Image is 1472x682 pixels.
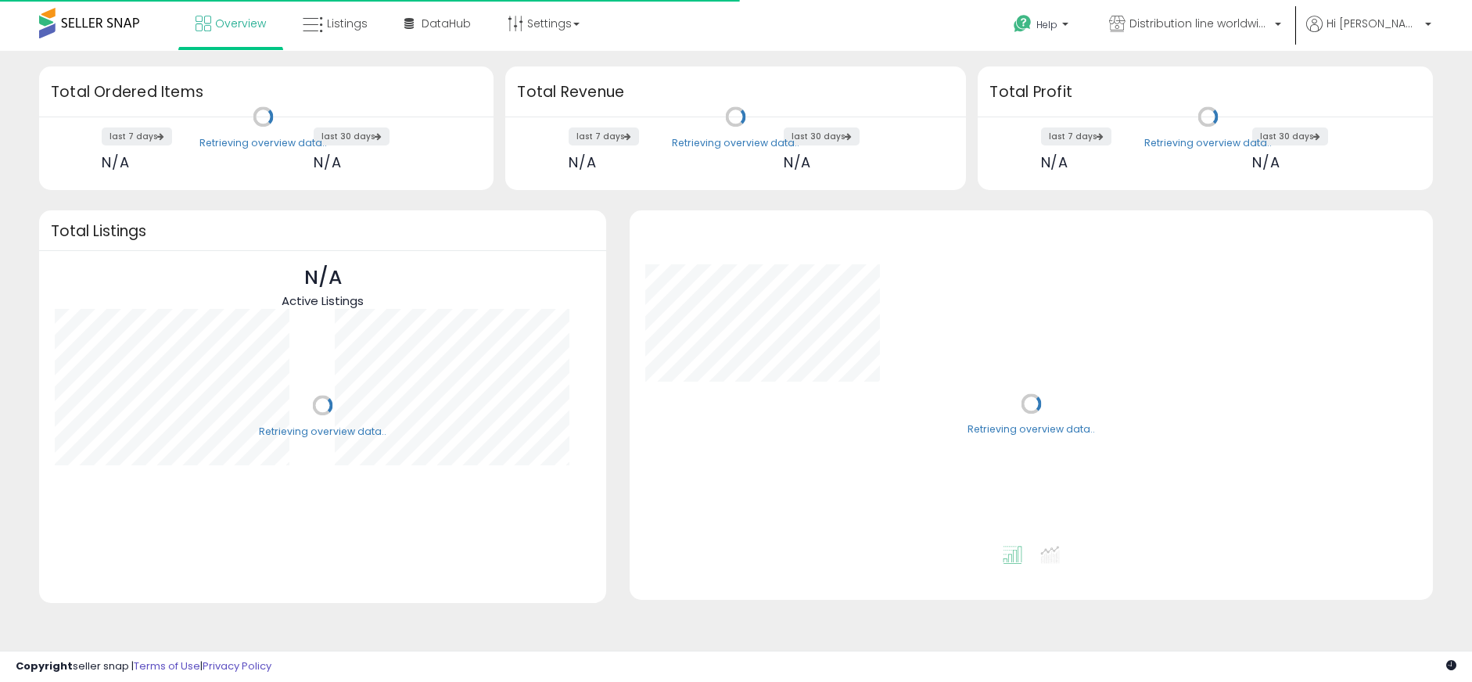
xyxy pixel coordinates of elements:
[422,16,471,31] span: DataHub
[199,136,327,150] div: Retrieving overview data..
[16,659,73,673] strong: Copyright
[203,659,271,673] a: Privacy Policy
[259,425,386,439] div: Retrieving overview data..
[134,659,200,673] a: Terms of Use
[1013,14,1032,34] i: Get Help
[1129,16,1270,31] span: Distribution line worldwide ([GEOGRAPHIC_DATA])
[1001,2,1084,51] a: Help
[1144,136,1272,150] div: Retrieving overview data..
[215,16,266,31] span: Overview
[1306,16,1431,51] a: Hi [PERSON_NAME]
[1327,16,1420,31] span: Hi [PERSON_NAME]
[327,16,368,31] span: Listings
[1036,18,1057,31] span: Help
[672,136,799,150] div: Retrieving overview data..
[968,423,1095,437] div: Retrieving overview data..
[16,659,271,674] div: seller snap | |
